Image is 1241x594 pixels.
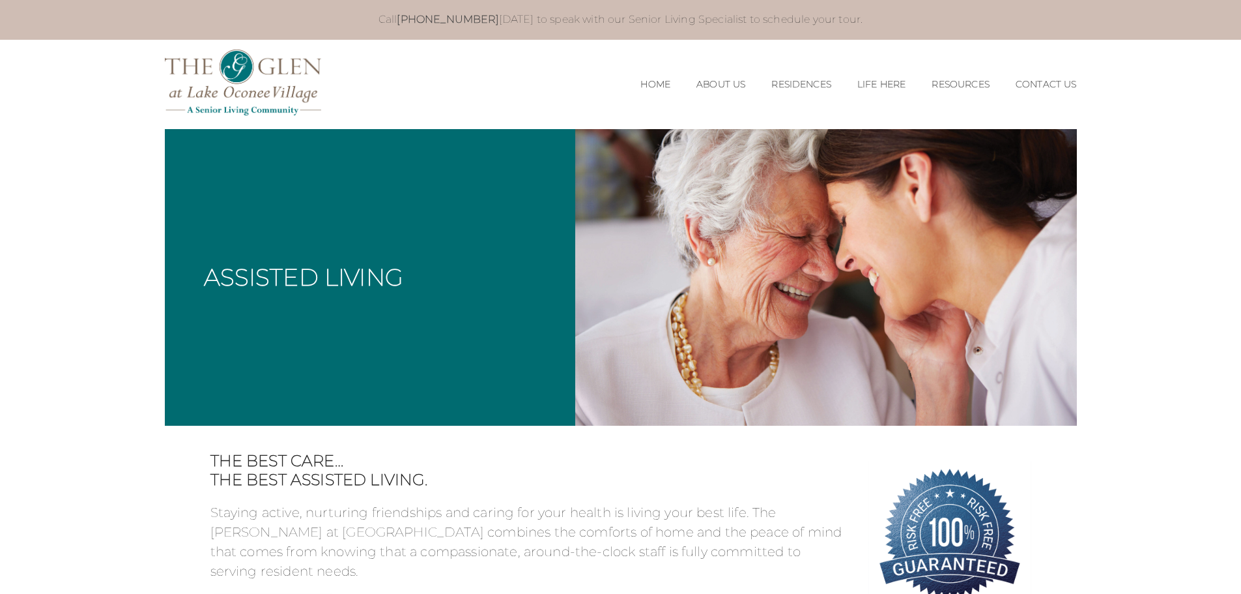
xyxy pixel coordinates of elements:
[771,79,831,90] a: Residences
[857,79,906,90] a: Life Here
[640,79,670,90] a: Home
[210,471,849,490] span: The Best Assisted Living.
[397,13,498,25] a: [PHONE_NUMBER]
[932,79,989,90] a: Resources
[178,13,1064,27] p: Call [DATE] to speak with our Senior Living Specialist to schedule your tour.
[165,50,321,115] img: The Glen Lake Oconee Home
[210,452,849,471] span: The best care…
[204,265,403,289] h1: Assisted Living
[696,79,745,90] a: About Us
[1016,79,1077,90] a: Contact Us
[210,503,849,581] p: Staying active, nurturing friendships and caring for your health is living your best life. The [P...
